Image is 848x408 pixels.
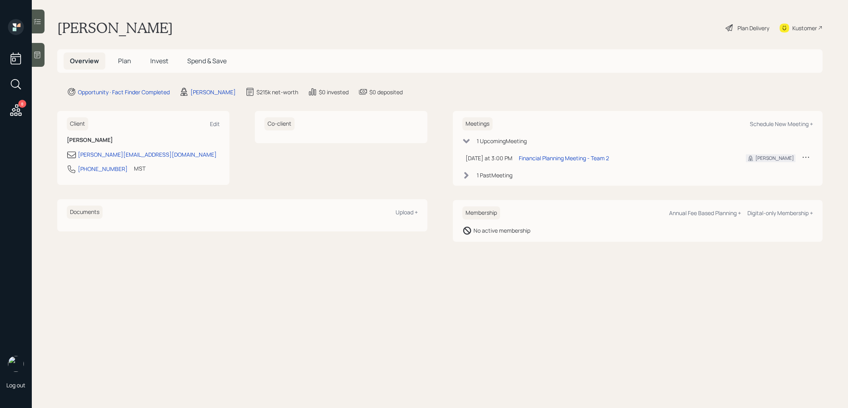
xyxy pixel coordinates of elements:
[264,117,295,130] h6: Co-client
[319,88,349,96] div: $0 invested
[466,154,512,162] div: [DATE] at 3:00 PM
[57,19,173,37] h1: [PERSON_NAME]
[210,120,220,128] div: Edit
[256,88,298,96] div: $215k net-worth
[737,24,769,32] div: Plan Delivery
[369,88,403,96] div: $0 deposited
[118,56,131,65] span: Plan
[70,56,99,65] span: Overview
[755,155,794,162] div: [PERSON_NAME]
[750,120,813,128] div: Schedule New Meeting +
[67,117,88,130] h6: Client
[6,381,25,389] div: Log out
[473,226,530,235] div: No active membership
[67,206,103,219] h6: Documents
[78,150,217,159] div: [PERSON_NAME][EMAIL_ADDRESS][DOMAIN_NAME]
[67,137,220,144] h6: [PERSON_NAME]
[78,88,170,96] div: Opportunity · Fact Finder Completed
[477,171,512,179] div: 1 Past Meeting
[18,100,26,108] div: 8
[792,24,817,32] div: Kustomer
[462,117,493,130] h6: Meetings
[190,88,236,96] div: [PERSON_NAME]
[396,208,418,216] div: Upload +
[78,165,128,173] div: [PHONE_NUMBER]
[519,154,609,162] div: Financial Planning Meeting - Team 2
[150,56,168,65] span: Invest
[8,356,24,372] img: treva-nostdahl-headshot.png
[187,56,227,65] span: Spend & Save
[134,164,146,173] div: MST
[669,209,741,217] div: Annual Fee Based Planning +
[747,209,813,217] div: Digital-only Membership +
[477,137,527,145] div: 1 Upcoming Meeting
[462,206,500,220] h6: Membership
